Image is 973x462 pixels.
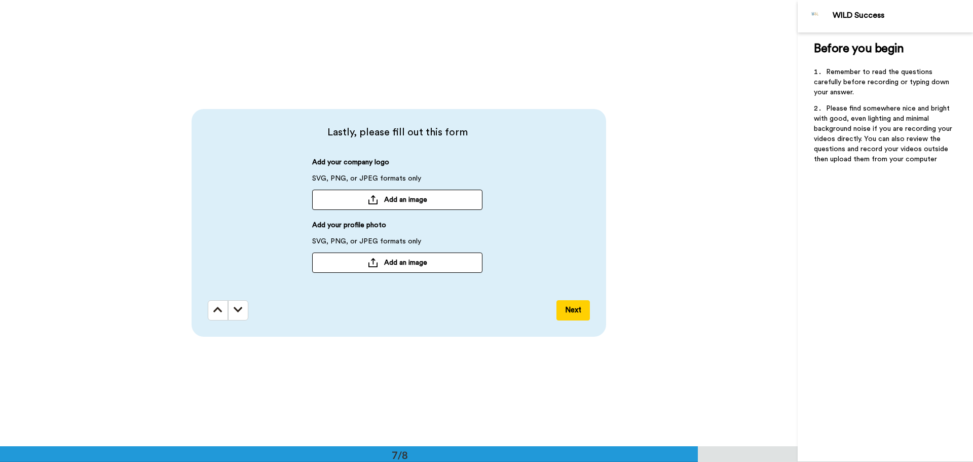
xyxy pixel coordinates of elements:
[833,11,972,20] div: WILD Success
[384,258,427,268] span: Add an image
[312,220,386,236] span: Add your profile photo
[814,105,954,163] span: Please find somewhere nice and bright with good, even lighting and minimal background noise if yo...
[312,157,389,173] span: Add your company logo
[312,236,421,253] span: SVG, PNG, or JPEG formats only
[312,253,482,273] button: Add an image
[814,68,951,96] span: Remember to read the questions carefully before recording or typing down your answer.
[803,4,828,28] img: Profile Image
[556,300,590,321] button: Next
[384,195,427,205] span: Add an image
[312,173,421,190] span: SVG, PNG, or JPEG formats only
[814,43,904,55] span: Before you begin
[312,190,482,210] button: Add an image
[208,125,587,139] span: Lastly, please fill out this form
[376,448,424,462] div: 7/8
